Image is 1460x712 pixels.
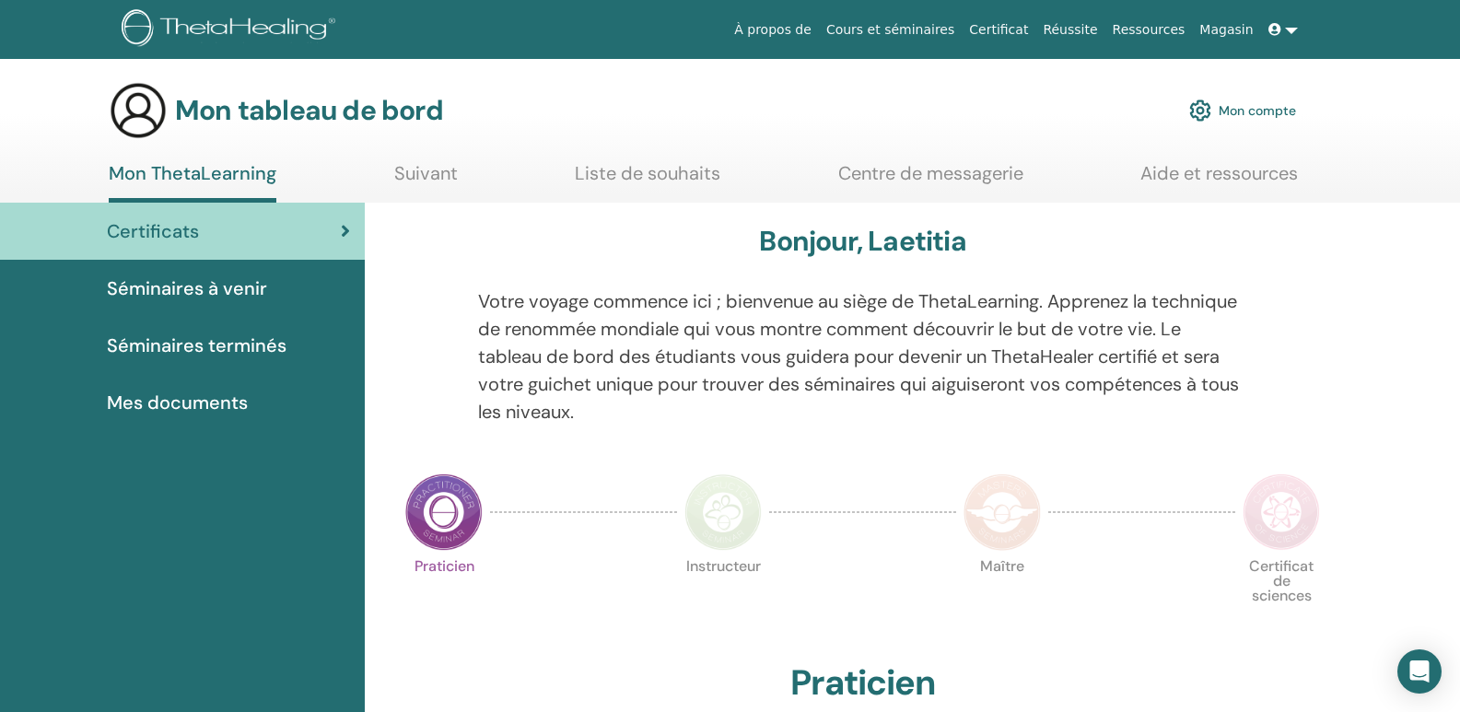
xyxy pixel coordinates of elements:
img: Praticien [405,473,483,551]
font: Praticien [790,659,935,706]
img: Maître [964,473,1041,551]
font: Séminaires terminés [107,333,286,357]
a: Réussite [1035,13,1104,47]
font: Mes documents [107,391,248,414]
a: Mon compte [1189,90,1296,131]
font: Liste de souhaits [575,161,720,185]
font: Certificat [969,22,1028,37]
img: logo.png [122,9,342,51]
font: Certificats [107,219,199,243]
a: À propos de [727,13,819,47]
img: cog.svg [1189,95,1211,126]
font: Suivant [394,161,458,185]
font: Mon tableau de bord [175,92,443,128]
a: Aide et ressources [1140,162,1298,198]
font: Cours et séminaires [826,22,954,37]
font: Centre de messagerie [838,161,1023,185]
font: Votre voyage commence ici ; bienvenue au siège de ThetaLearning. Apprenez la technique de renommé... [478,289,1239,424]
a: Centre de messagerie [838,162,1023,198]
font: Séminaires à venir [107,276,267,300]
font: À propos de [734,22,812,37]
img: Instructeur [684,473,762,551]
font: Instructeur [686,556,761,576]
img: generic-user-icon.jpg [109,81,168,140]
font: Certificat de sciences [1249,556,1314,605]
font: Ressources [1113,22,1186,37]
font: Réussite [1043,22,1097,37]
font: Magasin [1199,22,1253,37]
font: Praticien [415,556,474,576]
font: Aide et ressources [1140,161,1298,185]
a: Certificat [962,13,1035,47]
font: Maître [980,556,1024,576]
font: Mon ThetaLearning [109,161,276,185]
img: Certificat de sciences [1243,473,1320,551]
font: Bonjour, Laetitia [759,223,965,259]
font: Mon compte [1219,103,1296,120]
div: Open Intercom Messenger [1397,649,1442,694]
a: Magasin [1192,13,1260,47]
a: Ressources [1105,13,1193,47]
a: Mon ThetaLearning [109,162,276,203]
a: Suivant [394,162,458,198]
a: Liste de souhaits [575,162,720,198]
a: Cours et séminaires [819,13,962,47]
